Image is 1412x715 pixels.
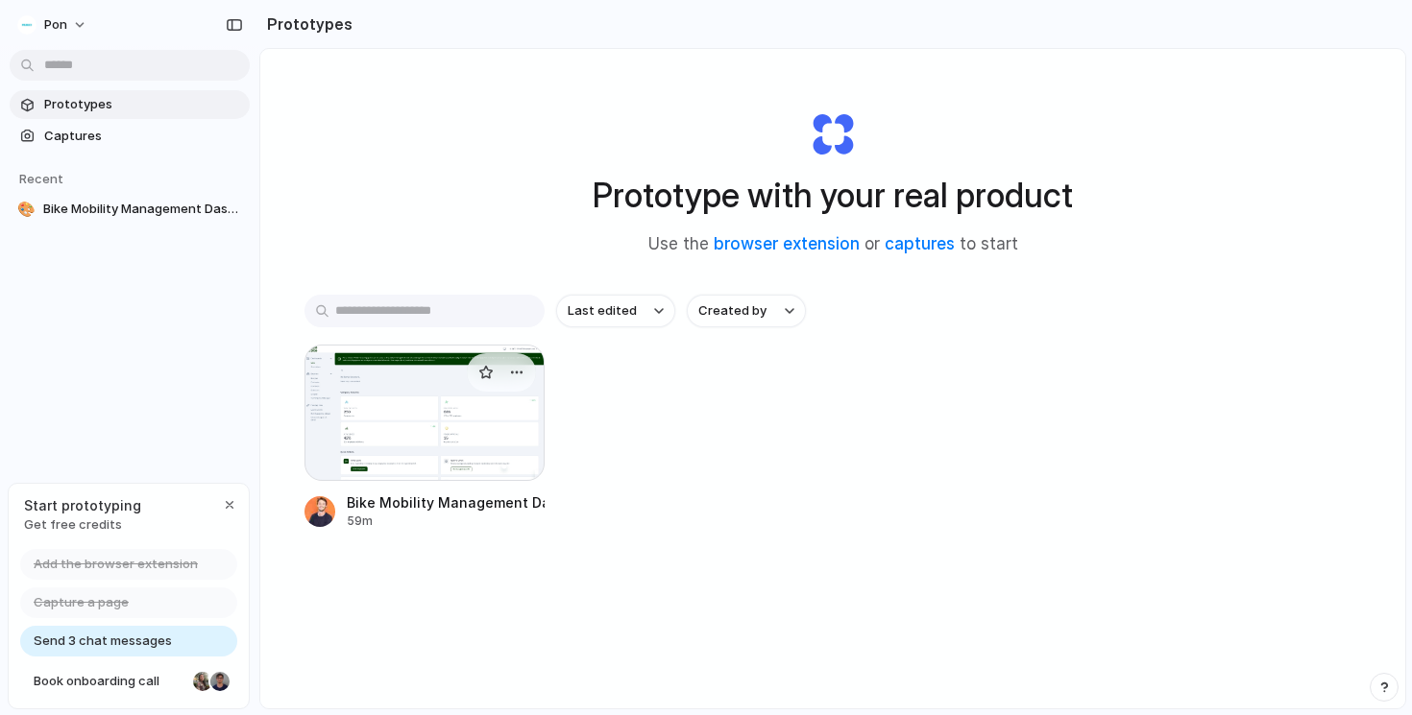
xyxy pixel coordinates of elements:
span: Send 3 chat messages [34,632,172,651]
span: Recent [19,171,63,186]
div: Nicole Kubica [191,670,214,693]
h2: Prototypes [259,12,353,36]
a: Captures [10,122,250,151]
a: Book onboarding call [20,666,237,697]
a: browser extension [714,234,860,253]
span: Get free credits [24,515,141,535]
span: Add the browser extension [34,555,198,574]
span: Captures [44,127,242,146]
button: Last edited [556,295,675,327]
span: Use the or to start [648,232,1018,257]
div: Christian Iacullo [208,670,231,693]
span: Created by [698,301,767,321]
span: Pon [44,15,67,35]
span: Last edited [568,301,637,321]
div: 🎨 [17,200,36,219]
button: Pon [10,10,97,40]
a: captures [885,234,955,253]
div: 59m [347,512,545,530]
span: Capture a page [34,593,129,612]
span: Start prototyping [24,495,141,515]
span: Bike Mobility Management Dashboard [43,200,242,219]
a: Bike Mobility Management DashboardBike Mobility Management Dashboard59m [304,345,545,530]
h1: Prototype with your real product [593,170,1073,221]
a: Prototypes [10,90,250,119]
a: 🎨Bike Mobility Management Dashboard [10,195,250,224]
span: Book onboarding call [34,672,185,691]
div: Bike Mobility Management Dashboard [347,492,545,512]
button: Created by [687,295,806,327]
span: Prototypes [44,95,242,114]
